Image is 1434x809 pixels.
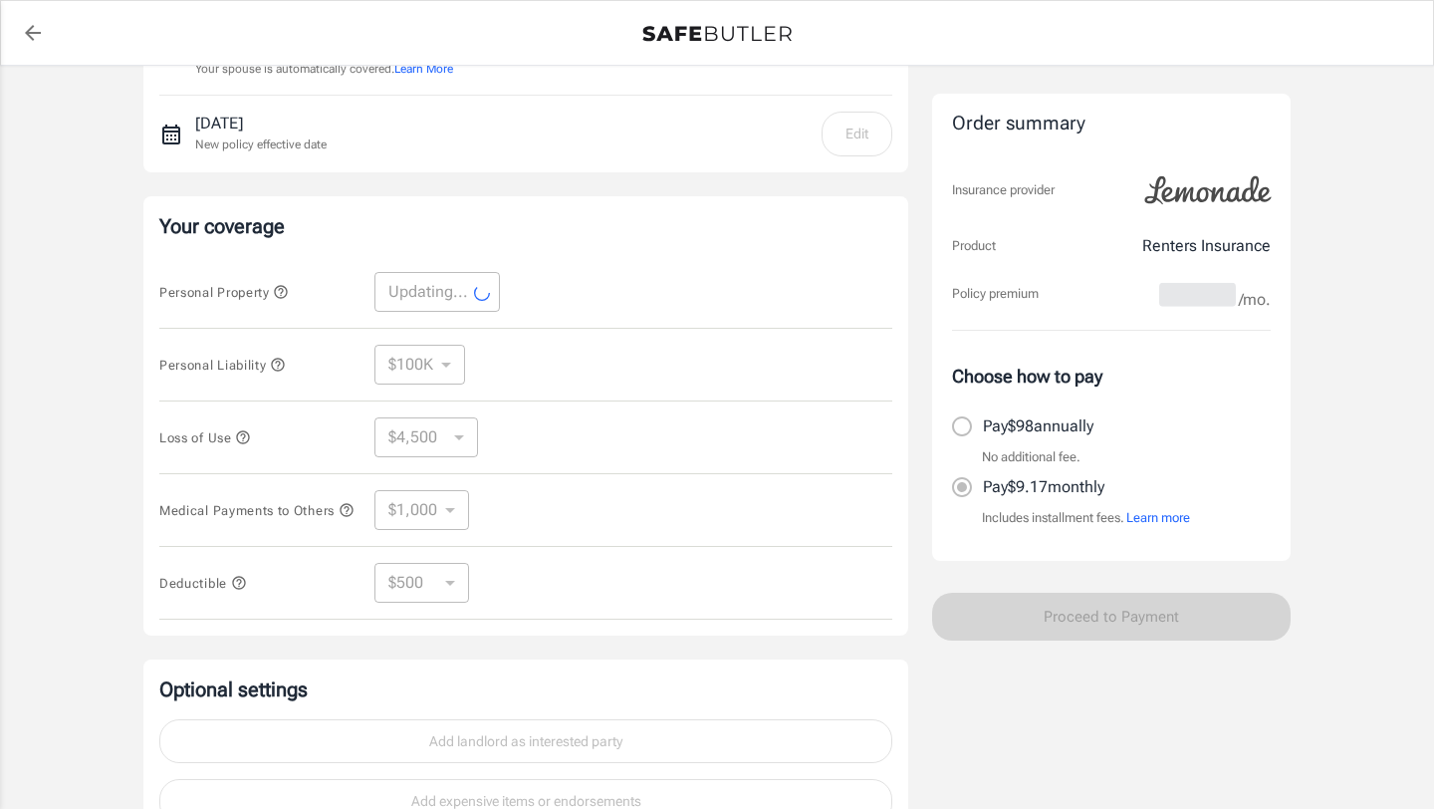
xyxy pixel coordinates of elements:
a: back to quotes [13,13,53,53]
p: Includes installment fees. [982,508,1190,528]
p: Product [952,236,996,256]
p: Pay $98 annually [983,414,1093,438]
p: Choose how to pay [952,363,1271,390]
img: Lemonade [1133,162,1283,218]
p: Your spouse is automatically covered. [195,60,486,79]
button: Personal Property [159,280,289,304]
p: Pay $9.17 monthly [983,475,1104,499]
p: New policy effective date [195,135,327,153]
button: Loss of Use [159,425,251,449]
img: Back to quotes [642,26,792,42]
span: /mo. [1239,286,1271,314]
span: Loss of Use [159,430,251,445]
p: [DATE] [195,112,327,135]
p: Renters Insurance [1142,234,1271,258]
button: Deductible [159,571,247,595]
p: No additional fee. [982,447,1080,467]
div: Order summary [952,110,1271,138]
button: Personal Liability [159,353,286,377]
span: Personal Liability [159,358,286,373]
svg: New policy start date [159,123,183,146]
button: Learn more [1126,508,1190,528]
span: Medical Payments to Others [159,503,355,518]
button: Learn More [394,60,453,78]
button: Medical Payments to Others [159,498,355,522]
p: Insurance provider [952,180,1055,200]
span: Personal Property [159,285,289,300]
p: Optional settings [159,675,892,703]
p: Policy premium [952,284,1039,304]
span: Deductible [159,576,247,591]
p: Your coverage [159,212,892,240]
